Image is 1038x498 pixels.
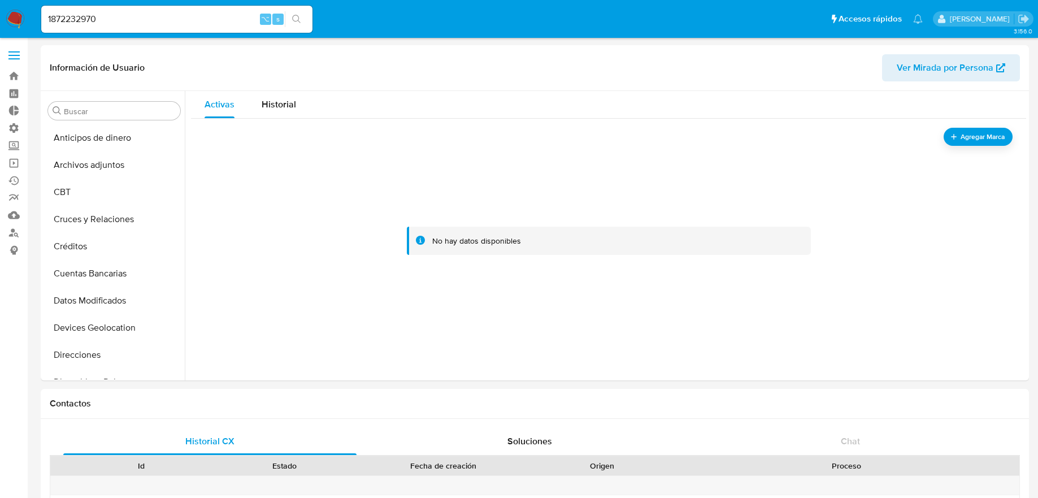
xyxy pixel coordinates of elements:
span: Ver Mirada por Persona [897,54,993,81]
button: Créditos [44,233,185,260]
button: Cuentas Bancarias [44,260,185,287]
div: Origen [538,460,666,471]
button: search-icon [285,11,308,27]
span: Chat [841,435,860,448]
button: Archivos adjuntos [44,151,185,179]
button: Anticipos de dinero [44,124,185,151]
button: Dispositivos Point [44,369,185,396]
button: Devices Geolocation [44,314,185,341]
h1: Contactos [50,398,1020,409]
a: Notificaciones [913,14,923,24]
button: Buscar [53,106,62,115]
button: Direcciones [44,341,185,369]
input: Buscar [64,106,176,116]
div: Proceso [681,460,1011,471]
span: Accesos rápidos [839,13,902,25]
button: CBT [44,179,185,206]
div: Fecha de creación [364,460,523,471]
input: Buscar usuario o caso... [41,12,312,27]
button: Cruces y Relaciones [44,206,185,233]
span: Soluciones [507,435,552,448]
button: Ver Mirada por Persona [882,54,1020,81]
span: ⌥ [261,14,270,24]
div: Estado [221,460,348,471]
span: Historial CX [185,435,234,448]
span: s [276,14,280,24]
div: Id [78,460,205,471]
button: Datos Modificados [44,287,185,314]
h1: Información de Usuario [50,62,145,73]
a: Salir [1018,13,1030,25]
p: eric.malcangi@mercadolibre.com [950,14,1014,24]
